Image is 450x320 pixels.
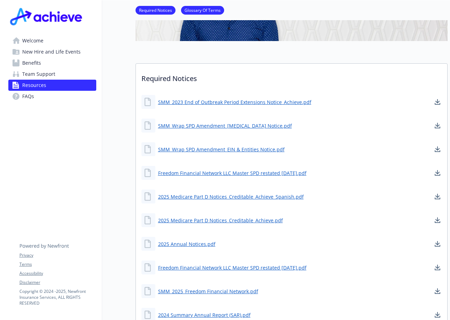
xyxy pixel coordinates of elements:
a: FAQs [8,91,96,102]
a: Freedom Financial Network LLC Master SPD restated [DATE].pdf [158,264,306,271]
a: download document [433,145,442,153]
a: download document [433,98,442,106]
a: Benefits [8,57,96,69]
a: SMM_Wrap SPD Amendment_EIN & Entities Notice.pdf [158,146,285,153]
a: Welcome [8,35,96,46]
a: Accessibility [19,270,96,277]
span: Welcome [22,35,43,46]
span: FAQs [22,91,34,102]
a: Glossary Of Terms [181,7,224,13]
span: New Hire and Life Events [22,46,81,57]
a: 2025 Medicare Part D Notices_Creditable_Achieve.pdf [158,217,283,224]
a: download document [433,263,442,272]
a: download document [433,169,442,177]
span: Resources [22,80,46,91]
p: Required Notices [136,64,447,89]
a: Team Support [8,69,96,80]
span: Benefits [22,57,41,69]
a: SMM_2025_Freedom Financial Network.pdf [158,288,258,295]
a: Freedom Financial Network LLC Master SPD restated [DATE].pdf [158,169,306,177]
a: Resources [8,80,96,91]
a: Privacy [19,252,96,258]
a: Disclaimer [19,279,96,286]
a: 2025 Medicare Part D Notices_Creditable_Achieve_Spanish.pdf [158,193,304,200]
a: SMM_2023 End of Outbreak Period Extensions Notice_Achieve.pdf [158,98,311,106]
a: New Hire and Life Events [8,46,96,57]
a: download document [433,192,442,201]
p: Copyright © 2024 - 2025 , Newfront Insurance Services, ALL RIGHTS RESERVED [19,288,96,306]
a: Required Notices [136,7,175,13]
a: download document [433,311,442,319]
a: download document [433,240,442,248]
a: download document [433,287,442,295]
a: Terms [19,261,96,267]
a: 2024 Summary Annual Report (SAR).pdf [158,311,251,319]
a: 2025 Annual Notices.pdf [158,240,215,248]
a: SMM_Wrap SPD Amendment_[MEDICAL_DATA] Notice.pdf [158,122,292,129]
a: download document [433,121,442,130]
a: download document [433,216,442,224]
span: Team Support [22,69,55,80]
